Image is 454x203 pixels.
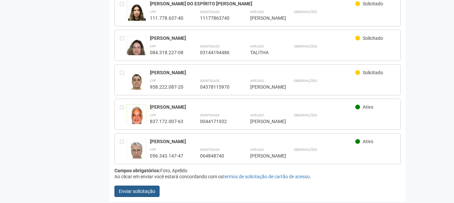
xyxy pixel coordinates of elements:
div: Entre em contato com a Aministração para solicitar o cancelamento ou 2a via [120,1,126,21]
strong: Apelido [250,44,264,48]
div: 958.222.087-20 [150,84,183,90]
div: 03144194486 [200,49,234,56]
strong: CPF [150,79,156,83]
div: [PERSON_NAME] [150,138,356,144]
strong: Identidade [200,79,220,83]
strong: Observações [294,148,317,151]
button: Enviar solicitação [114,186,160,197]
div: 04378115970 [200,84,234,90]
div: Foto, Apelido [114,168,401,174]
strong: Apelido [250,148,264,151]
strong: CPF [150,44,156,48]
img: user.jpg [126,35,147,64]
strong: CPF [150,148,156,151]
strong: Identidade [200,113,220,117]
span: Ativo [363,104,373,110]
div: [PERSON_NAME] [150,70,356,76]
div: 111.778.637-40 [150,15,183,21]
div: 11177863740 [200,15,234,21]
span: Solicitado [363,70,383,75]
img: user.jpg [126,104,147,132]
div: Entre em contato com a Aministração para solicitar o cancelamento ou 2a via [120,104,126,124]
strong: Campos obrigatórios: [114,168,160,173]
strong: Apelido [250,79,264,83]
strong: Apelido [250,10,264,14]
strong: Observações [294,10,317,14]
strong: Apelido [250,113,264,117]
div: [PERSON_NAME] [250,153,277,159]
div: Ao clicar em enviar você estará concordando com os . [114,174,401,180]
div: 084.318.227-08 [150,49,183,56]
div: [PERSON_NAME] [150,104,356,110]
div: 0044171932 [200,118,234,124]
a: termos de solicitação de cartão de acesso [223,174,310,179]
strong: CPF [150,113,156,117]
div: 837.172.007-63 [150,118,183,124]
div: [PERSON_NAME] [250,118,277,124]
img: user.jpg [126,138,147,166]
div: Entre em contato com a Aministração para solicitar o cancelamento ou 2a via [120,35,126,56]
img: user.jpg [126,70,147,96]
span: Solicitado [363,35,383,41]
div: [PERSON_NAME] [150,35,356,41]
strong: Identidade [200,10,220,14]
strong: Identidade [200,44,220,48]
div: 056.343.147-47 [150,153,183,159]
strong: CPF [150,10,156,14]
div: Entre em contato com a Aministração para solicitar o cancelamento ou 2a via [120,138,126,159]
strong: Observações [294,44,317,48]
span: Ativo [363,139,373,144]
div: [PERSON_NAME] [250,15,277,21]
strong: Observações [294,113,317,117]
div: TALITHA [250,49,277,56]
span: Solicitado [363,1,383,6]
strong: Observações [294,79,317,83]
strong: Identidade [200,148,220,151]
img: user.jpg [126,1,147,24]
div: [PERSON_NAME] DO ESPÍRITO [PERSON_NAME] [150,1,356,7]
div: Entre em contato com a Aministração para solicitar o cancelamento ou 2a via [120,70,126,90]
div: [PERSON_NAME] [250,84,277,90]
div: 064848740 [200,153,234,159]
